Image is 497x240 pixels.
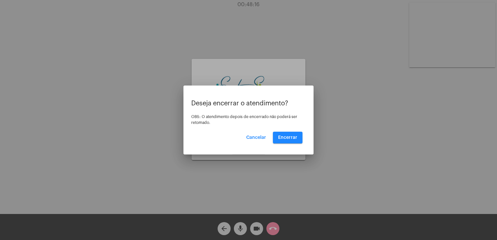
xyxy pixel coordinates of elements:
[273,132,302,143] button: Encerrar
[278,135,297,140] span: Encerrar
[191,100,306,107] p: Deseja encerrar o atendimento?
[241,132,271,143] button: Cancelar
[191,115,297,125] span: OBS: O atendimento depois de encerrado não poderá ser retomado.
[246,135,266,140] span: Cancelar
